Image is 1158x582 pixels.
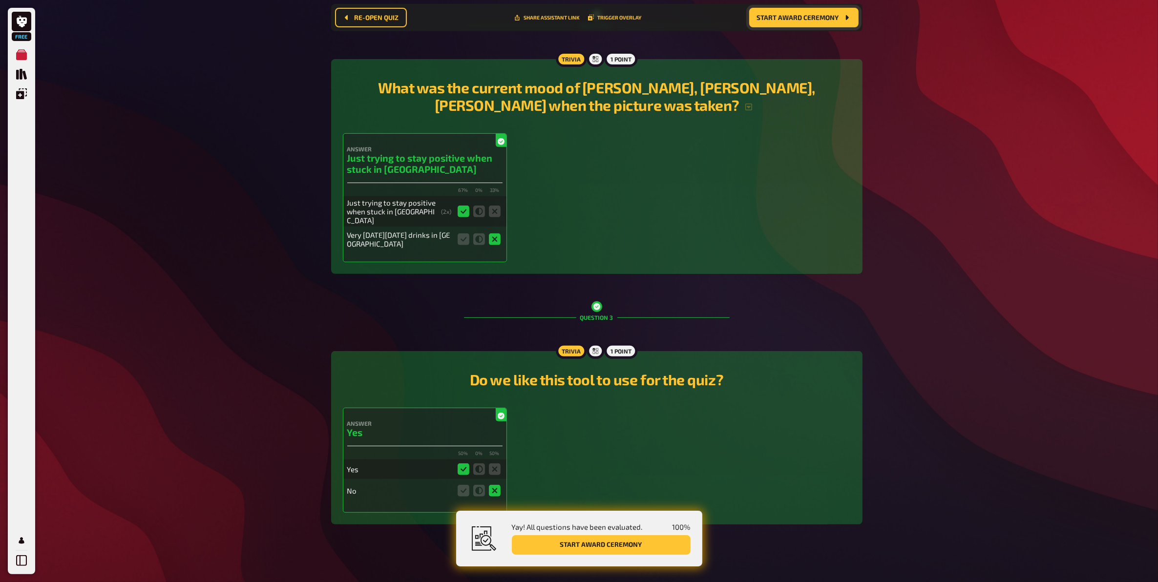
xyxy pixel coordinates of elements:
h3: Just trying to stay positive when stuck in [GEOGRAPHIC_DATA] [347,152,503,175]
h4: Answer [347,145,503,152]
button: Share this URL with assistants who may help you with evaluating. [514,15,580,21]
small: 50 % [489,450,501,457]
div: No [347,486,452,495]
button: Trigger Overlay [588,15,642,21]
button: Re-open Quiz [335,8,407,27]
h2: What was the current mood of [PERSON_NAME], [PERSON_NAME], [PERSON_NAME] when the picture was taken? [343,79,851,114]
div: Question 3 [464,290,730,345]
button: Start award ceremony [512,535,691,555]
div: Trivia [556,51,587,67]
button: Start award ceremony [749,8,859,27]
small: 0 % [473,187,485,194]
a: Quiz Library [12,64,31,84]
small: 33 % [489,187,501,194]
small: 0 % [473,450,485,457]
span: Yay! All questions have been evaluated. [512,522,643,531]
span: 100 % [673,522,691,531]
small: 67 % [458,187,469,194]
span: Re-open Quiz [355,14,399,21]
h3: Yes [347,427,503,438]
h2: Do we like this tool to use for the quiz? [343,371,851,388]
span: Start award ceremony [757,14,839,21]
div: ( 2 x) [442,208,452,215]
a: My Account [12,531,31,550]
a: Overlays [12,84,31,104]
div: Just trying to stay positive when stuck in [GEOGRAPHIC_DATA] [347,198,438,225]
div: Yes [347,465,452,474]
span: Free [13,34,30,40]
div: 1 point [605,51,637,67]
a: My Quizzes [12,45,31,64]
div: Very [DATE][DATE] drinks in [GEOGRAPHIC_DATA] [347,230,452,248]
h4: Answer [347,420,503,427]
small: 50 % [458,450,469,457]
div: Trivia [556,343,587,359]
div: 1 point [605,343,637,359]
